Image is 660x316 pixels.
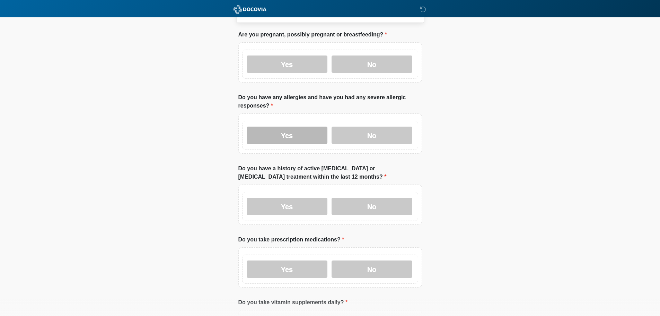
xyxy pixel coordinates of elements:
img: ABC Med Spa- GFEase Logo [231,5,269,14]
label: No [332,127,412,144]
label: Yes [247,198,327,215]
label: Do you have any allergies and have you had any severe allergic responses? [238,93,422,110]
label: Are you pregnant, possibly pregnant or breastfeeding? [238,31,387,39]
label: Do you take prescription medications? [238,236,344,244]
label: Do you have a history of active [MEDICAL_DATA] or [MEDICAL_DATA] treatment within the last 12 mon... [238,164,422,181]
label: Do you take vitamin supplements daily? [238,298,348,307]
label: Yes [247,261,327,278]
label: No [332,198,412,215]
label: Yes [247,127,327,144]
label: No [332,55,412,73]
label: Yes [247,55,327,73]
label: No [332,261,412,278]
